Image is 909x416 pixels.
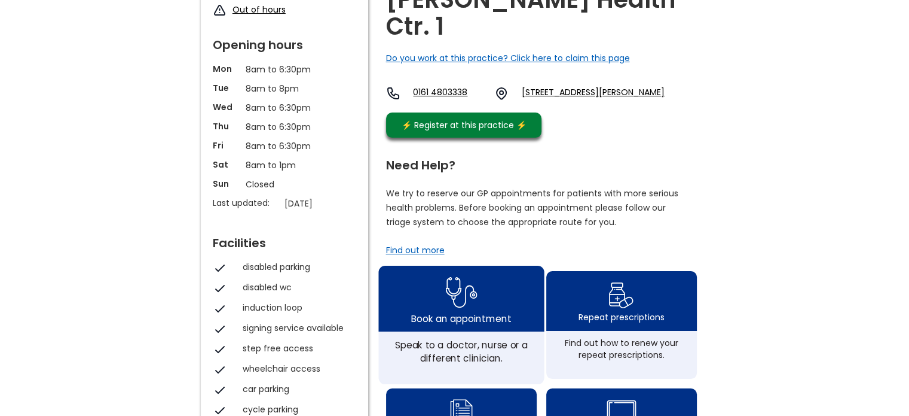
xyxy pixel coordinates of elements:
p: 8am to 6:30pm [246,139,323,153]
div: car parking [243,383,350,395]
div: step free access [243,342,350,354]
p: Closed [246,178,323,191]
div: Book an appointment [411,311,511,324]
p: 8am to 8pm [246,82,323,95]
p: Fri [213,139,240,151]
p: 8am to 6:30pm [246,63,323,76]
p: 8am to 1pm [246,159,323,172]
p: Sun [213,178,240,190]
img: telephone icon [386,86,400,101]
div: Need Help? [386,153,697,171]
img: book appointment icon [445,273,477,312]
div: signing service available [243,322,350,334]
div: ⚡️ Register at this practice ⚡️ [396,119,533,132]
a: Find out more [386,244,445,256]
a: [STREET_ADDRESS][PERSON_NAME] [522,86,665,101]
p: Last updated: [213,197,278,209]
p: 8am to 6:30pm [246,101,323,114]
p: Tue [213,82,240,94]
div: Opening hours [213,33,356,51]
a: repeat prescription iconRepeat prescriptionsFind out how to renew your repeat prescriptions. [546,271,697,379]
div: cycle parking [243,403,350,415]
p: 8am to 6:30pm [246,120,323,133]
p: Mon [213,63,240,75]
p: Thu [213,120,240,132]
div: induction loop [243,302,350,314]
div: Repeat prescriptions [579,311,665,323]
a: Do you work at this practice? Click here to claim this page [386,52,630,64]
img: exclamation icon [213,4,227,17]
div: Find out how to renew your repeat prescriptions. [552,337,691,361]
p: We try to reserve our GP appointments for patients with more serious health problems. Before book... [386,186,679,229]
a: Out of hours [232,4,286,16]
div: Facilities [213,231,356,249]
div: disabled parking [243,261,350,273]
p: Wed [213,101,240,113]
div: disabled wc [243,281,350,293]
a: ⚡️ Register at this practice ⚡️ [386,113,541,138]
a: 0161 4803338 [413,86,485,101]
img: practice location icon [494,86,509,101]
p: Sat [213,159,240,171]
a: book appointment icon Book an appointmentSpeak to a doctor, nurse or a different clinician. [378,266,544,384]
p: [DATE] [284,197,362,210]
img: repeat prescription icon [608,280,634,311]
div: Speak to a doctor, nurse or a different clinician. [385,338,537,365]
div: wheelchair access [243,363,350,375]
